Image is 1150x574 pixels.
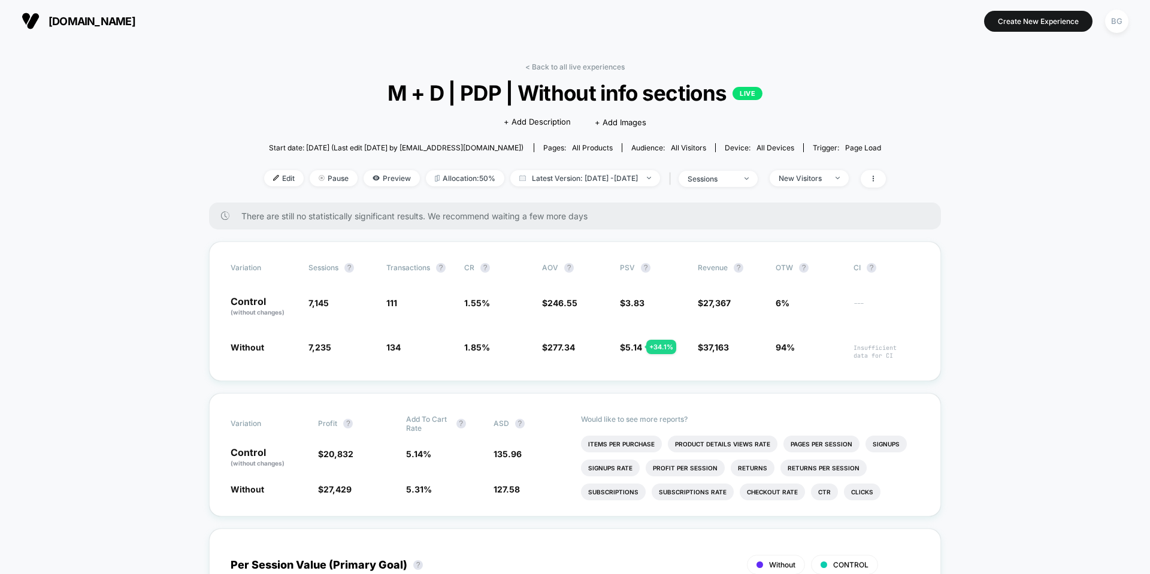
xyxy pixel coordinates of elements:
span: Without [231,484,264,494]
a: < Back to all live experiences [525,62,625,71]
span: Without [231,342,264,352]
img: Visually logo [22,12,40,30]
span: CONTROL [833,560,868,569]
img: end [836,177,840,179]
div: Trigger: [813,143,881,152]
button: ? [436,263,446,273]
button: BG [1101,9,1132,34]
span: 1.85 % [464,342,490,352]
div: Audience: [631,143,706,152]
button: ? [480,263,490,273]
div: BG [1105,10,1128,33]
span: Edit [264,170,304,186]
span: Latest Version: [DATE] - [DATE] [510,170,660,186]
span: (without changes) [231,309,285,316]
li: Returns [731,460,774,476]
span: | [666,170,679,188]
img: end [319,175,325,181]
span: Add To Cart Rate [406,415,450,433]
div: New Visitors [779,174,827,183]
img: end [745,177,749,180]
div: Pages: [543,143,613,152]
span: 5.14 % [406,449,431,459]
button: ? [413,560,423,570]
span: (without changes) [231,460,285,467]
li: Product Details Views Rate [668,436,777,452]
span: Transactions [386,263,430,272]
span: 27,429 [323,484,352,494]
li: Signups [865,436,907,452]
span: AOV [542,263,558,272]
li: Profit Per Session [646,460,725,476]
p: Control [231,448,306,468]
span: $ [542,298,577,308]
li: Items Per Purchase [581,436,662,452]
span: Preview [364,170,420,186]
span: OTW [776,263,842,273]
span: [DOMAIN_NAME] [49,15,135,28]
button: ? [734,263,743,273]
span: Sessions [308,263,338,272]
button: ? [641,263,650,273]
span: 5.31 % [406,484,432,494]
li: Checkout Rate [740,484,805,500]
button: Create New Experience [984,11,1092,32]
span: 135.96 [494,449,522,459]
span: 7,235 [308,342,331,352]
span: 7,145 [308,298,329,308]
span: Revenue [698,263,728,272]
button: [DOMAIN_NAME] [18,11,139,31]
span: $ [620,298,644,308]
li: Ctr [811,484,838,500]
button: ? [456,419,466,428]
p: Control [231,297,296,317]
span: Without [769,560,795,569]
span: M + D | PDP | Without info sections [295,80,855,105]
img: rebalance [435,175,440,182]
span: $ [620,342,642,352]
span: 20,832 [323,449,353,459]
span: Pause [310,170,358,186]
span: 111 [386,298,397,308]
p: LIVE [733,87,762,100]
li: Subscriptions Rate [652,484,734,500]
button: ? [515,419,525,428]
span: Allocation: 50% [426,170,504,186]
span: Profit [318,419,337,428]
span: Variation [231,263,296,273]
p: Would like to see more reports? [581,415,919,424]
span: 6% [776,298,789,308]
span: all products [572,143,613,152]
button: ? [564,263,574,273]
span: $ [318,484,352,494]
span: 3.83 [625,298,644,308]
span: There are still no statistically significant results. We recommend waiting a few more days [241,211,917,221]
span: 37,163 [703,342,729,352]
span: All Visitors [671,143,706,152]
span: --- [854,300,919,317]
span: 1.55 % [464,298,490,308]
li: Pages Per Session [783,436,860,452]
span: 277.34 [547,342,575,352]
span: $ [698,298,731,308]
li: Subscriptions [581,484,646,500]
span: all devices [756,143,794,152]
div: + 34.1 % [646,340,676,354]
span: CR [464,263,474,272]
li: Returns Per Session [780,460,867,476]
span: CI [854,263,919,273]
span: Page Load [845,143,881,152]
span: $ [542,342,575,352]
img: end [647,177,651,179]
span: 127.58 [494,484,520,494]
span: ASD [494,419,509,428]
li: Signups Rate [581,460,640,476]
span: 5.14 [625,342,642,352]
span: Device: [715,143,803,152]
span: Insufficient data for CI [854,344,919,359]
span: + Add Images [595,117,646,127]
img: calendar [519,175,526,181]
span: 246.55 [547,298,577,308]
button: ? [799,263,809,273]
span: $ [698,342,729,352]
